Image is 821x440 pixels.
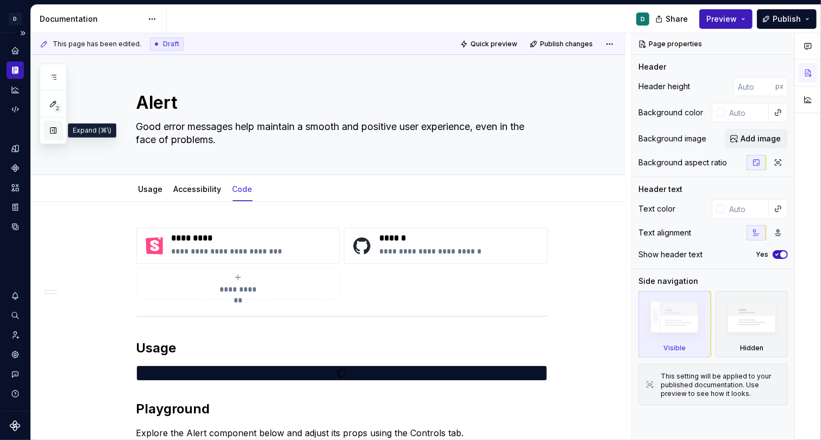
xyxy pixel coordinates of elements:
[741,133,781,144] span: Add image
[7,101,24,118] a: Code automation
[666,14,688,24] span: Share
[650,9,695,29] button: Share
[170,177,226,200] div: Accessibility
[15,26,30,41] button: Expand sidebar
[725,103,769,122] input: Auto
[7,81,24,98] a: Analytics
[163,40,179,48] span: Draft
[756,250,768,259] label: Yes
[641,15,645,23] div: D
[638,107,703,118] div: Background color
[174,184,222,194] a: Accessibility
[349,233,375,259] img: 30b17343-bc5d-4d3d-9151-1fd097762293.png
[7,61,24,79] a: Documentation
[663,344,686,352] div: Visible
[134,118,545,148] textarea: Good error messages help maintain a smooth and positive user experience, even in the face of prob...
[136,401,210,417] strong: Playground
[725,199,769,219] input: Auto
[725,129,788,148] button: Add image
[638,133,706,144] div: Background image
[661,372,781,398] div: This setting will be applied to your published documentation. Use preview to see how it looks.
[136,339,547,357] h2: Usage
[7,140,24,157] a: Design tokens
[53,104,62,113] span: 2
[2,7,28,30] button: D
[7,307,24,324] button: Search ⌘K
[527,36,598,52] button: Publish changes
[638,184,682,195] div: Header text
[638,157,727,168] div: Background aspect ratio
[773,14,801,24] span: Publish
[7,199,24,216] a: Storybook stories
[638,61,666,72] div: Header
[638,203,675,214] div: Text color
[638,227,691,238] div: Text alignment
[638,276,698,287] div: Side navigation
[706,14,737,24] span: Preview
[457,36,522,52] button: Quick preview
[699,9,753,29] button: Preview
[228,177,257,200] div: Code
[139,184,163,194] a: Usage
[7,42,24,59] a: Home
[734,77,775,96] input: Auto
[7,159,24,177] a: Components
[757,9,817,29] button: Publish
[53,40,141,48] span: This page has been edited.
[540,40,593,48] span: Publish changes
[7,346,24,363] a: Settings
[68,123,116,138] div: Expand (⌘\)
[134,90,545,116] textarea: Alert
[9,13,22,26] div: D
[7,179,24,196] a: Assets
[233,184,253,194] a: Code
[7,218,24,236] a: Data sources
[775,82,784,91] p: px
[716,291,788,357] div: Hidden
[638,291,711,357] div: Visible
[134,177,167,200] div: Usage
[7,365,24,383] button: Contact support
[10,420,21,431] svg: Supernova Logo
[7,287,24,305] button: Notifications
[7,326,24,344] a: Invite team
[471,40,517,48] span: Quick preview
[638,249,703,260] div: Show header text
[141,233,167,259] img: dfa34d08-0836-4615-8a4c-8c4405002270.svg
[40,14,142,24] div: Documentation
[638,81,690,92] div: Header height
[740,344,763,352] div: Hidden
